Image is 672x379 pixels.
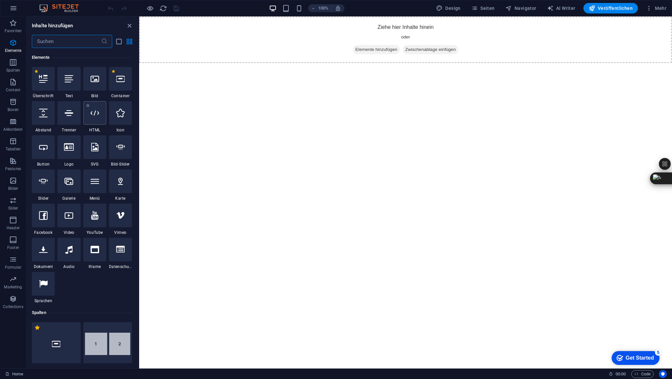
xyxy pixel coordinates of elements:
[433,3,463,13] div: Design (Strg+Alt+Y)
[335,5,341,11] i: Bei Größenänderung Zoomstufe automatisch an das gewählte Gerät anpassen.
[214,29,261,38] span: Elemente hinzufügen
[32,54,132,61] h6: Elemente
[469,3,497,13] button: Seiten
[643,3,669,13] button: Mehr
[49,1,55,8] div: 5
[19,7,48,13] div: Get Started
[471,5,495,11] span: Seiten
[583,3,638,13] button: Veröffentlichen
[308,4,331,12] button: 100%
[634,370,651,378] span: Code
[547,5,576,11] span: AI Writer
[631,370,654,378] button: Code
[620,371,621,376] span: :
[32,309,132,317] h6: Spalten
[616,370,626,378] span: 00 00
[318,4,328,12] h6: 100%
[159,5,167,12] i: Seite neu laden
[503,3,539,13] button: Navigator
[659,370,667,378] button: Usercentrics
[609,370,626,378] h6: Session-Zeit
[263,29,319,38] span: Zwischenablage einfügen
[505,5,536,11] span: Navigator
[646,5,666,11] span: Mehr
[589,5,633,11] span: Veröffentlichen
[544,3,578,13] button: AI Writer
[5,3,53,17] div: Get Started 5 items remaining, 0% complete
[436,5,461,11] span: Design
[159,4,167,12] button: reload
[433,3,463,13] button: Design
